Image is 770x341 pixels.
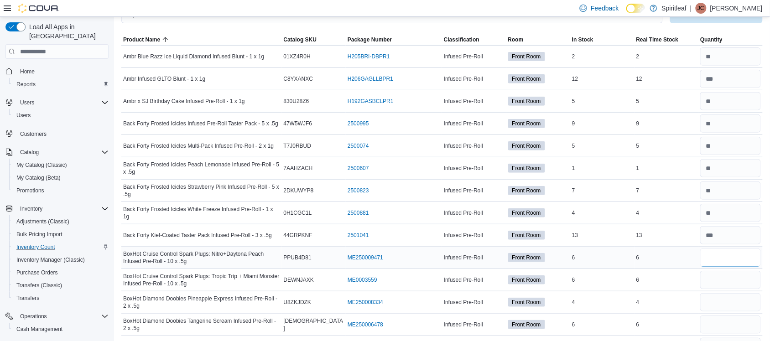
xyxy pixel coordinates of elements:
[9,109,112,122] button: Users
[508,186,545,195] span: Front Room
[284,142,312,150] span: T7J0RBUD
[508,320,545,329] span: Front Room
[123,98,245,105] span: Ambr x SJ Birthday Cake Infused Pre-Roll - 1 x 1g
[284,36,317,43] span: Catalog SKU
[13,242,109,253] span: Inventory Count
[698,34,763,45] button: Quantity
[508,253,545,262] span: Front Room
[16,282,62,289] span: Transfers (Classic)
[444,276,483,284] span: Infused Pre-Roll
[13,242,59,253] a: Inventory Count
[9,279,112,292] button: Transfers (Classic)
[13,229,109,240] span: Bulk Pricing Import
[9,159,112,171] button: My Catalog (Classic)
[570,274,635,285] div: 6
[570,207,635,218] div: 4
[16,161,67,169] span: My Catalog (Classic)
[444,299,483,306] span: Infused Pre-Roll
[348,165,369,172] a: 2500607
[512,186,541,195] span: Front Room
[13,185,48,196] a: Promotions
[16,174,61,181] span: My Catalog (Beta)
[662,3,687,14] p: Spiritleaf
[9,78,112,91] button: Reports
[123,142,274,150] span: Back Forty Frosted Icicles Multi-Pack Infused Pre-Roll - 2 x 1g
[512,52,541,61] span: Front Room
[16,147,109,158] span: Catalog
[512,320,541,329] span: Front Room
[13,160,109,170] span: My Catalog (Classic)
[16,218,69,225] span: Adjustments (Classic)
[123,232,272,239] span: Back Forty Kief-Coated Taster Pack Infused Pre-Roll - 3 x .5g
[16,81,36,88] span: Reports
[16,187,44,194] span: Promotions
[570,96,635,107] div: 5
[2,64,112,77] button: Home
[284,317,344,332] span: [DEMOGRAPHIC_DATA]
[444,232,483,239] span: Infused Pre-Roll
[20,149,39,156] span: Catalog
[512,231,541,239] span: Front Room
[508,119,545,128] span: Front Room
[348,53,390,60] a: H205BRI-DBPR1
[348,142,369,150] a: 2500074
[20,130,47,138] span: Customers
[9,184,112,197] button: Promotions
[284,187,314,194] span: 2DKUWYP8
[13,324,66,335] a: Cash Management
[444,187,483,194] span: Infused Pre-Roll
[9,266,112,279] button: Purchase Orders
[626,13,627,14] span: Dark Mode
[16,203,109,214] span: Inventory
[570,230,635,241] div: 13
[508,208,545,217] span: Front Room
[444,36,479,43] span: Classification
[16,256,85,263] span: Inventory Manager (Classic)
[635,34,699,45] button: Real Time Stock
[20,68,35,75] span: Home
[20,313,47,320] span: Operations
[348,120,369,127] a: 2500995
[570,252,635,263] div: 6
[2,202,112,215] button: Inventory
[284,276,314,284] span: DEWNJAXK
[284,299,312,306] span: U8ZKJDZK
[13,79,39,90] a: Reports
[570,51,635,62] div: 2
[635,252,699,263] div: 6
[16,311,51,322] button: Operations
[284,209,312,217] span: 0H1CGC1L
[18,4,59,13] img: Cova
[123,206,280,220] span: Back Forty Frosted Icicles White Freeze Infused Pre-Roll - 1 x 1g
[284,120,312,127] span: 47W5WJF6
[635,185,699,196] div: 7
[16,97,38,108] button: Users
[123,161,280,176] span: Back Forty Frosted Icicles Peach Lemonade Infused Pre-Roll - 5 x .5g
[348,209,369,217] a: 2500881
[444,75,483,83] span: Infused Pre-Roll
[2,96,112,109] button: Users
[444,120,483,127] span: Infused Pre-Roll
[444,53,483,60] span: Infused Pre-Roll
[9,215,112,228] button: Adjustments (Classic)
[512,75,541,83] span: Front Room
[508,231,545,240] span: Front Room
[570,185,635,196] div: 7
[284,254,312,261] span: PPUB4D81
[508,74,545,83] span: Front Room
[348,36,392,43] span: Package Number
[13,172,109,183] span: My Catalog (Beta)
[508,97,545,106] span: Front Room
[508,52,545,61] span: Front Room
[2,127,112,140] button: Customers
[512,97,541,105] span: Front Room
[696,3,707,14] div: Justin C
[444,209,483,217] span: Infused Pre-Roll
[13,216,109,227] span: Adjustments (Classic)
[123,120,278,127] span: Back Forty Frosted Icicles Infused Pre-Roll Taster Pack - 5 x .5g
[284,232,312,239] span: 44GRPKNF
[16,147,42,158] button: Catalog
[570,34,635,45] button: In Stock
[690,3,692,14] p: |
[16,128,109,139] span: Customers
